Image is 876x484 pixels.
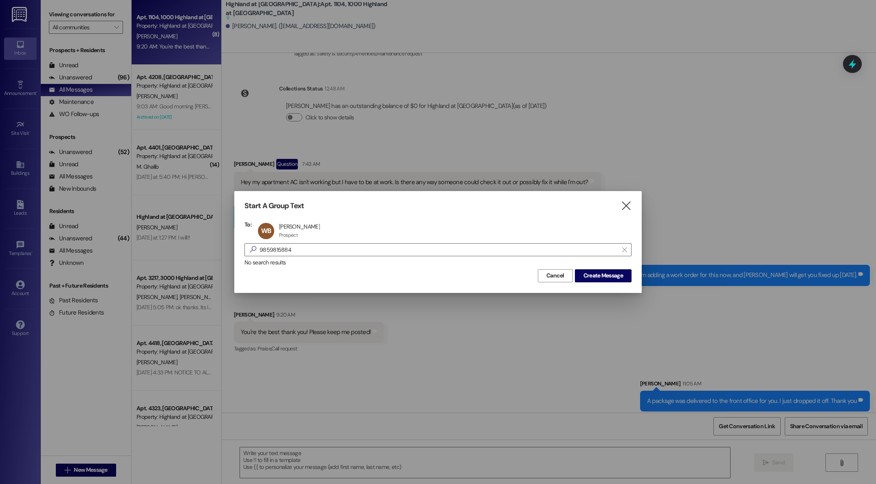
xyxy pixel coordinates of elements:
i:  [622,246,627,253]
button: Clear text [618,244,631,256]
div: [PERSON_NAME] [279,223,320,230]
button: Create Message [575,269,632,282]
h3: To: [244,221,252,228]
i:  [247,245,260,254]
div: No search results [244,258,632,267]
span: Cancel [546,271,564,280]
h3: Start A Group Text [244,201,304,211]
button: Cancel [538,269,573,282]
span: WB [261,227,271,235]
i:  [621,202,632,210]
input: Search for any contact or apartment [260,244,618,255]
div: Prospect [279,232,298,238]
span: Create Message [583,271,623,280]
